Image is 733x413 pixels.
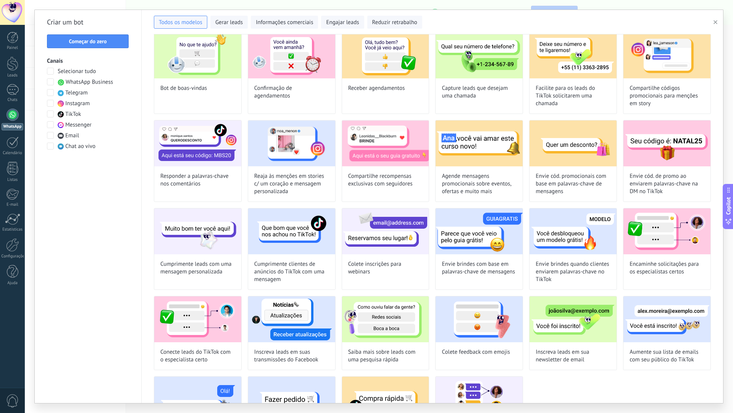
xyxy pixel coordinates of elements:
span: Agende mensagens promocionais sobre eventos, ofertas e muito mais [442,172,517,195]
img: Conecte leads do TikTok com o especialista certo [154,296,241,342]
span: Engajar leads [326,19,359,26]
img: Encaminhe solicitações para os especialistas certos [623,208,710,254]
div: Chats [2,98,24,102]
div: Ajuda [2,281,24,286]
button: Começar do zero [47,34,129,48]
img: Aumente sua lista de emails com seu público do TikTok [623,296,710,342]
span: Cumprimente clientes de anúncios do TikTok com uma mensagem [254,260,329,283]
span: Messenger [65,121,92,129]
h3: Canais [47,57,129,65]
span: Conecte leads do TikTok com o especialista certo [160,348,235,364]
span: Colete feedback com emojis [442,348,510,356]
img: Facilite para os leads do TikTok solicitarem uma chamada [530,33,617,78]
div: Configurações [2,254,24,259]
img: Bot de boas-vindas [154,33,241,78]
div: E-mail [2,202,24,207]
span: Bot de boas-vindas [160,85,207,92]
button: Reduzir retrabalho [367,16,422,29]
img: Capture leads que desejam uma chamada [436,33,523,78]
span: Todos os modelos [159,19,202,26]
span: Reduzir retrabalho [372,19,417,26]
span: Chat ao vivo [65,143,95,150]
img: Envie brindes quando clientes enviarem palavras-chave no TikTok [530,208,617,254]
h2: Criar um bot [47,16,129,28]
img: Envie brindes com base em palavras-chave de mensagens [436,208,523,254]
button: Engajar leads [321,16,364,29]
span: Instagram [65,100,90,107]
img: Confirmação de agendamentos [248,33,335,78]
span: Inscreva leads em sua newsletter de email [536,348,610,364]
img: Saiba mais sobre leads com uma pesquisa rápida [342,296,429,342]
img: Envie cód. de promo ao enviarem palavras-chave na DM no TikTok [623,120,710,166]
span: Envie brindes quando clientes enviarem palavras-chave no TikTok [536,260,610,283]
span: Saiba mais sobre leads com uma pesquisa rápida [348,348,423,364]
span: Facilite para os leads do TikTok solicitarem uma chamada [536,85,610,107]
span: Envie brindes com base em palavras-chave de mensagens [442,260,517,276]
button: Gerar leads [210,16,248,29]
span: Gerar leads [215,19,243,26]
span: Encaminhe solicitações para os especialistas certos [630,260,704,276]
span: Compartilhe recompensas exclusivas com seguidores [348,172,423,188]
img: Responder a palavras-chave nos comentários [154,120,241,166]
span: Compartilhe códigos promocionais para menções em story [630,85,704,107]
span: Começar do zero [69,39,107,44]
div: Painel [2,46,24,50]
img: Colete feedback com emojis [436,296,523,342]
img: Reaja às menções em stories c/ um coração e mensagem personalizada [248,120,335,166]
span: TikTok [65,111,81,118]
button: Informações comerciais [251,16,318,29]
img: Receber agendamentos [342,33,429,78]
span: Inscreva leads em suas transmissões do Facebook [254,348,329,364]
span: Envie cód. de promo ao enviarem palavras-chave na DM no TikTok [630,172,704,195]
span: Colete inscrições para webinars [348,260,423,276]
span: Capture leads que desejam uma chamada [442,85,517,100]
span: WhatsApp Business [66,78,113,86]
span: Copilot [725,197,732,215]
span: Responder a palavras-chave nos comentários [160,172,235,188]
img: Agende mensagens promocionais sobre eventos, ofertas e muito mais [436,120,523,166]
div: Calendário [2,151,24,156]
span: Receber agendamentos [348,85,405,92]
div: Listas [2,177,24,182]
span: Cumprimente leads com uma mensagem personalizada [160,260,235,276]
span: Selecionar tudo [58,68,96,75]
img: Inscreva leads em suas transmissões do Facebook [248,296,335,342]
span: Informações comerciais [256,19,313,26]
span: Telegram [65,89,88,97]
div: Leads [2,73,24,78]
span: Envie cód. promocionais com base em palavras-chave de mensagens [536,172,610,195]
span: Reaja às menções em stories c/ um coração e mensagem personalizada [254,172,329,195]
img: Colete inscrições para webinars [342,208,429,254]
img: Compartilhe recompensas exclusivas com seguidores [342,120,429,166]
span: Aumente sua lista de emails com seu público do TikTok [630,348,704,364]
div: WhatsApp [2,123,23,130]
img: Compartilhe códigos promocionais para menções em story [623,33,710,78]
img: Cumprimente leads com uma mensagem personalizada [154,208,241,254]
div: Estatísticas [2,227,24,232]
span: Confirmação de agendamentos [254,85,329,100]
img: Cumprimente clientes de anúncios do TikTok com uma mensagem [248,208,335,254]
button: Todos os modelos [154,16,207,29]
img: Inscreva leads em sua newsletter de email [530,296,617,342]
span: Email [65,132,79,140]
img: Envie cód. promocionais com base em palavras-chave de mensagens [530,120,617,166]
